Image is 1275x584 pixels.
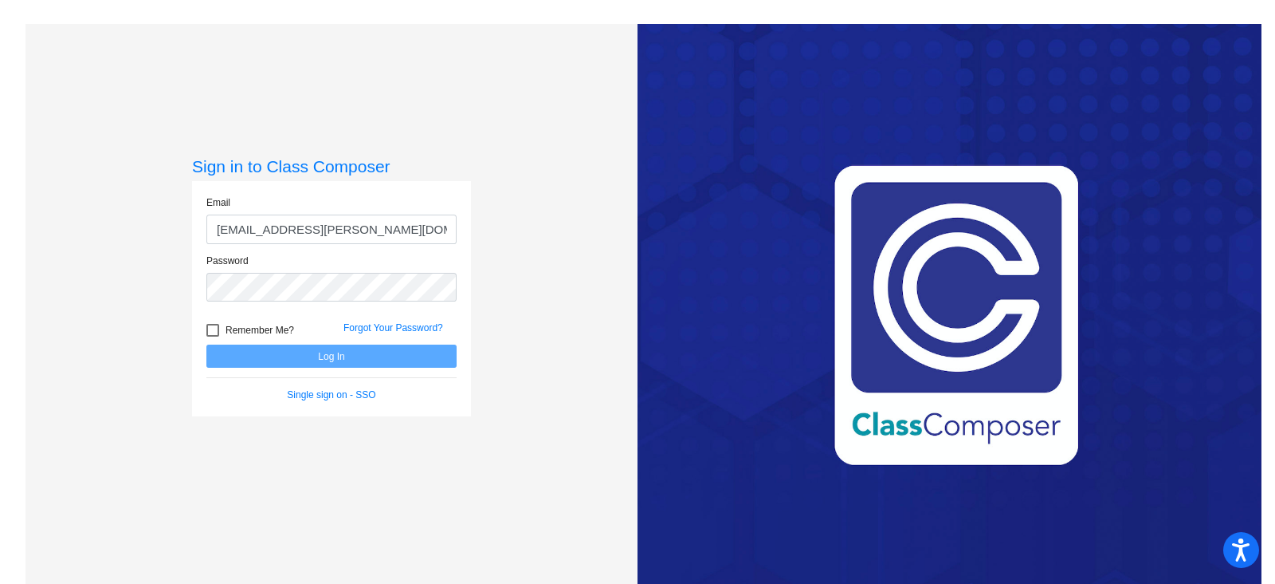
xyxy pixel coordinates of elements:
[192,156,471,176] h3: Sign in to Class Composer
[206,254,249,268] label: Password
[343,322,443,333] a: Forgot Your Password?
[206,195,230,210] label: Email
[226,321,294,340] span: Remember Me?
[206,345,457,368] button: Log In
[287,389,375,401] a: Single sign on - SSO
